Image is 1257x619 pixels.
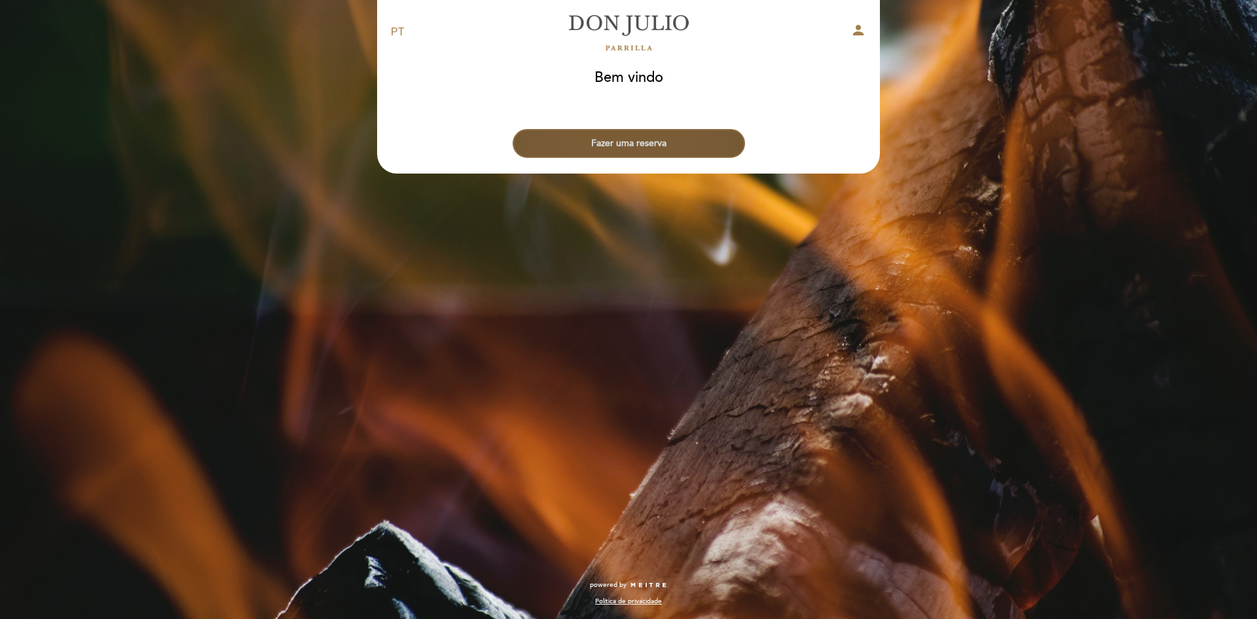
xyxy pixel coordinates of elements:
[850,22,866,38] i: person
[850,22,866,43] button: person
[590,580,627,590] span: powered by
[594,70,663,86] h1: Bem vindo
[590,580,667,590] a: powered by
[595,597,662,606] a: Política de privacidade
[547,14,710,50] a: [PERSON_NAME]
[513,129,745,158] button: Fazer uma reserva
[630,582,667,589] img: MEITRE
